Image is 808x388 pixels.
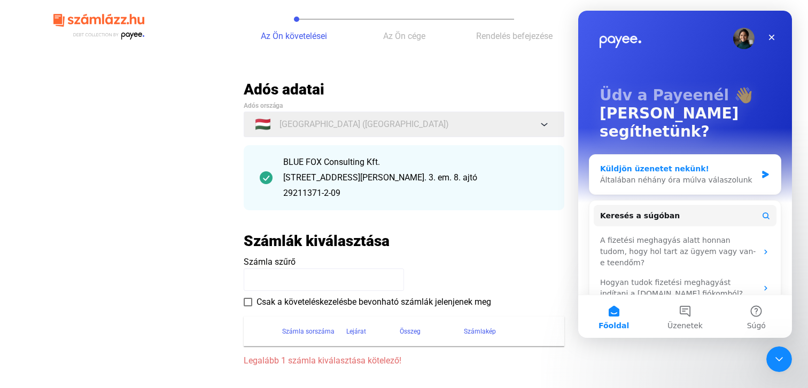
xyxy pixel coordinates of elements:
[578,11,792,338] iframe: Intercom live chat
[400,325,464,338] div: Összeg
[244,80,564,99] h2: Adós adatai
[766,346,792,372] iframe: Intercom live chat
[244,102,283,109] span: Adós országa
[464,325,551,338] div: Számlakép
[346,325,366,338] div: Lejárat
[257,296,491,308] span: Csak a követeléskezelésbe bevonható számlák jelenjenek meg
[283,171,548,184] div: [STREET_ADDRESS][PERSON_NAME]. 3. em. 8. ajtó
[260,171,273,184] img: checkmark-darker-green-circle
[244,232,390,250] h2: Számlák kiválasztása
[261,31,327,41] span: Az Ön követelései
[53,10,144,44] img: szamlazzhu-logo
[464,325,496,338] div: Számlakép
[244,354,564,367] span: Legalább 1 számla kiválasztása kötelező!
[283,156,548,169] div: BLUE FOX Consulting Kft.
[346,325,400,338] div: Lejárat
[282,325,346,338] div: Számla sorszáma
[383,31,425,41] span: Az Ön cége
[244,257,296,267] span: Számla szűrő
[476,31,553,41] span: Rendelés befejezése
[255,118,271,131] span: 🇭🇺
[400,325,421,338] div: Összeg
[283,187,548,200] div: 29211371-2-09
[282,325,335,338] div: Számla sorszáma
[244,112,564,137] button: 🇭🇺[GEOGRAPHIC_DATA] ([GEOGRAPHIC_DATA])
[279,118,449,131] span: [GEOGRAPHIC_DATA] ([GEOGRAPHIC_DATA])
